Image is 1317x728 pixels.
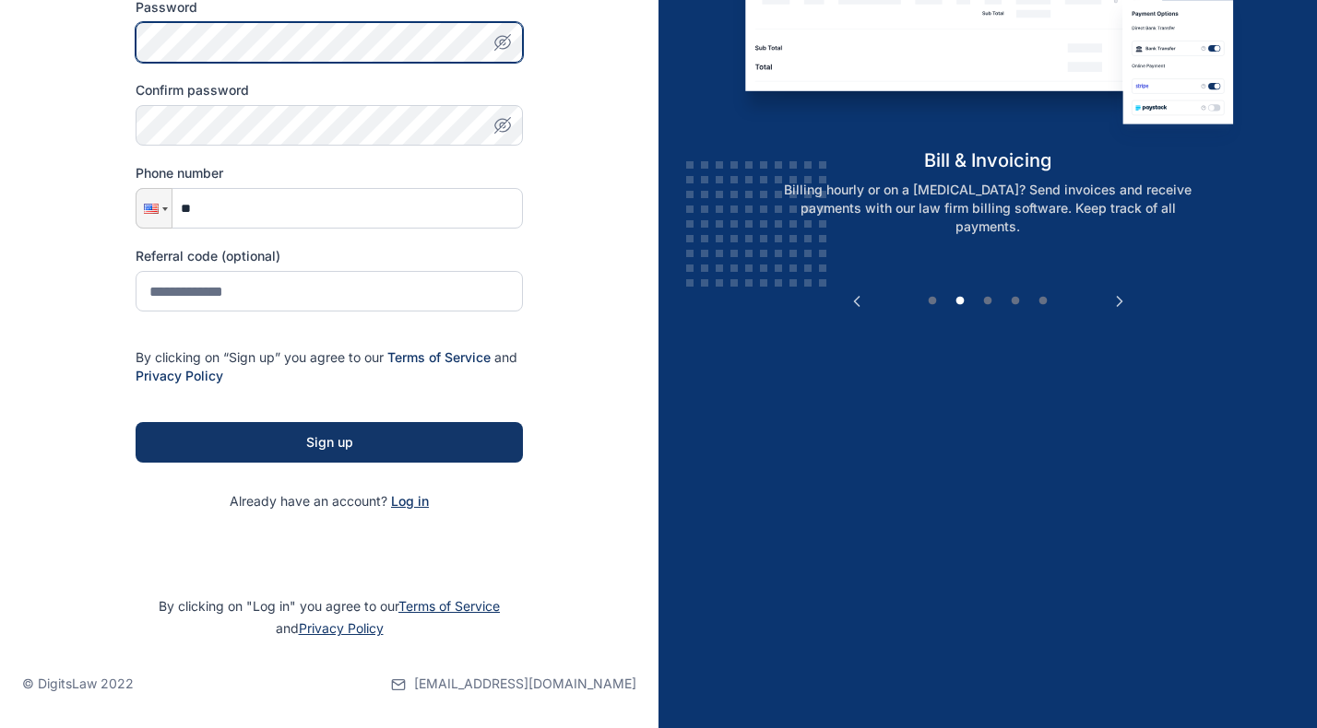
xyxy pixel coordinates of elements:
button: Sign up [136,422,523,463]
label: Referral code (optional) [136,247,523,265]
a: Log in [391,493,429,509]
p: By clicking on "Log in" you agree to our [22,595,636,640]
span: [EMAIL_ADDRESS][DOMAIN_NAME] [414,675,636,693]
button: 2 [951,292,969,311]
button: Next [1110,292,1129,311]
button: 4 [1006,292,1025,311]
button: Previous [848,292,866,311]
p: Billing hourly or on a [MEDICAL_DATA]? Send invoices and receive payments with our law firm billi... [752,181,1224,236]
label: Confirm password [136,81,523,100]
a: Privacy Policy [136,368,223,383]
a: [EMAIL_ADDRESS][DOMAIN_NAME] [391,640,636,728]
div: United States: + 1 [136,189,172,228]
button: 3 [979,292,997,311]
a: Terms of Service [387,349,491,365]
div: Sign up [165,433,493,452]
p: By clicking on “Sign up” you agree to our and [136,348,523,385]
span: and [276,620,384,636]
p: Already have an account? [136,492,523,511]
h5: bill & invoicing [732,147,1244,173]
button: 5 [1034,292,1052,311]
p: © DigitsLaw 2022 [22,675,134,693]
a: Terms of Service [398,598,500,614]
label: Phone number [136,164,523,182]
button: 1 [923,292,942,311]
a: Privacy Policy [299,620,384,636]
